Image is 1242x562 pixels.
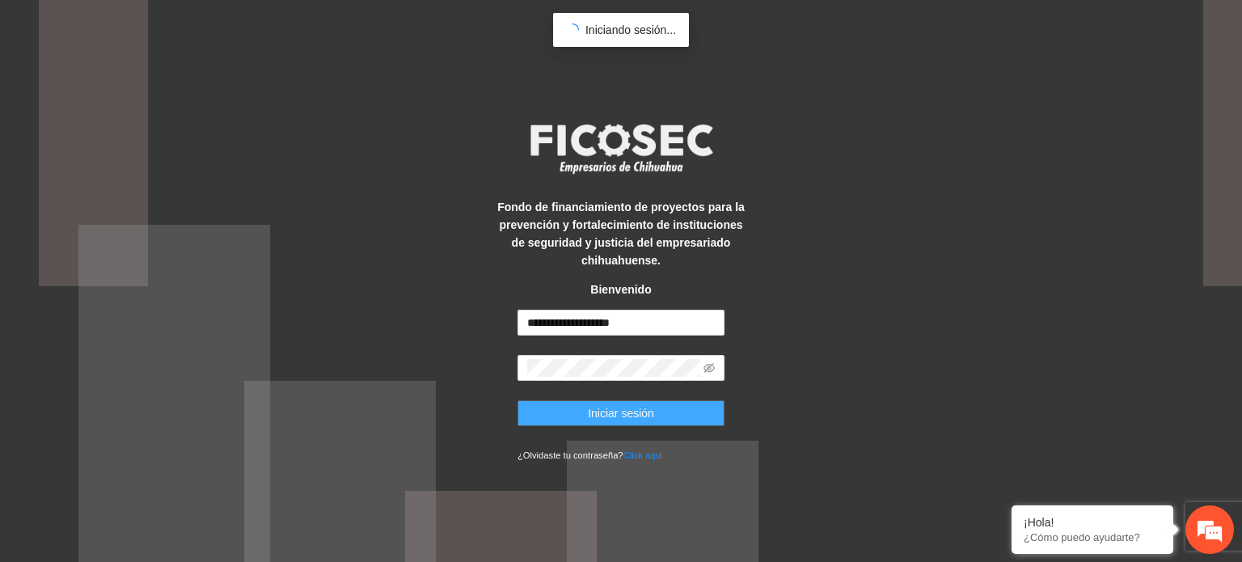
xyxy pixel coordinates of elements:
[588,404,654,422] span: Iniciar sesión
[520,119,722,179] img: logo
[1024,531,1161,543] p: ¿Cómo puedo ayudarte?
[623,450,663,460] a: Click aqui
[566,23,579,36] span: loading
[585,23,676,36] span: Iniciando sesión...
[1024,516,1161,529] div: ¡Hola!
[703,362,715,374] span: eye-invisible
[517,400,724,426] button: Iniciar sesión
[590,283,651,296] strong: Bienvenido
[517,450,662,460] small: ¿Olvidaste tu contraseña?
[497,201,745,267] strong: Fondo de financiamiento de proyectos para la prevención y fortalecimiento de instituciones de seg...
